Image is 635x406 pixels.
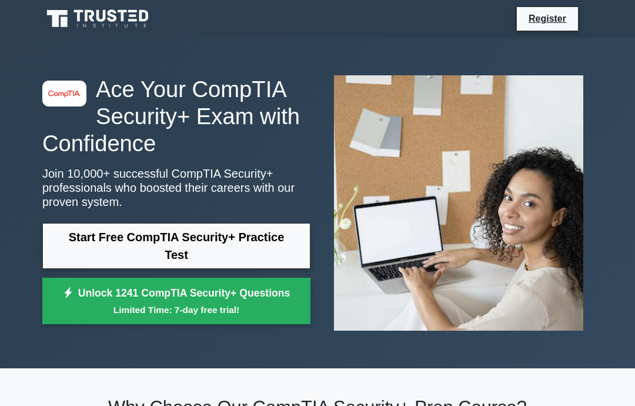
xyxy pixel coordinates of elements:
[522,11,573,26] a: Register
[57,303,296,317] small: Limited Time: 7-day free trial!
[42,167,310,209] p: Join 10,000+ successful CompTIA Security+ professionals who boosted their careers with our proven...
[42,76,310,157] h1: Ace Your CompTIA Security+ Exam with Confidence
[42,223,310,269] a: Start Free CompTIA Security+ Practice Test
[42,278,310,325] a: Unlock 1241 CompTIA Security+ QuestionsLimited Time: 7-day free trial!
